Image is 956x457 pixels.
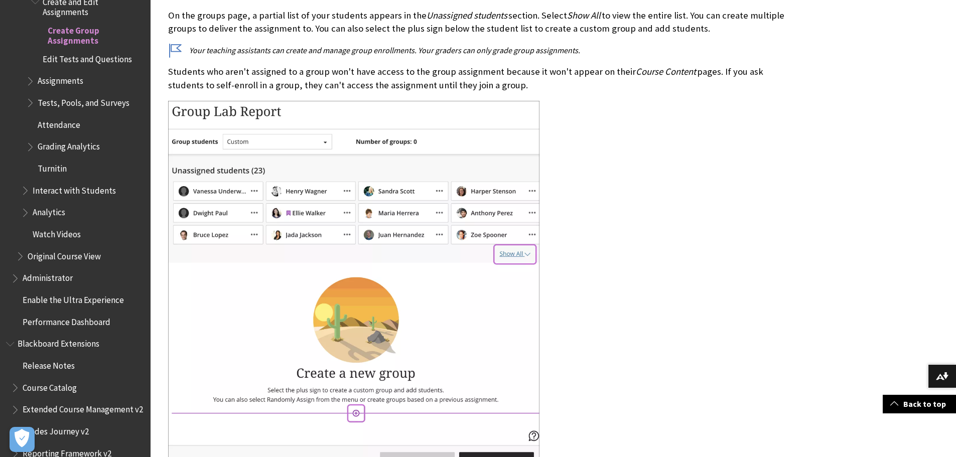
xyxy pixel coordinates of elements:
span: Course Catalog [23,379,77,393]
span: Course Content [636,66,696,77]
span: Extended Course Management v2 [23,401,143,415]
span: Unassigned students [427,10,507,21]
span: Performance Dashboard [23,314,110,327]
span: Administrator [23,270,73,283]
button: Open Preferences [10,427,35,452]
span: Tests, Pools, and Surveys [38,94,129,108]
span: Blackboard Extensions [18,336,99,349]
p: On the groups page, a partial list of your students appears in the section. Select to view the en... [168,9,790,35]
span: Watch Videos [33,226,81,239]
span: Analytics [33,204,65,218]
span: Interact with Students [33,182,116,196]
span: Show All [567,10,601,21]
span: Create Group Assignments [48,22,144,46]
span: Attendance [38,116,80,130]
span: Grades Journey v2 [23,423,89,436]
span: Grading Analytics [38,138,100,152]
span: Release Notes [23,357,75,371]
span: Assignments [38,73,83,86]
span: Edit Tests and Questions [43,51,132,64]
span: Turnitin [38,160,67,174]
a: Back to top [883,395,956,413]
p: Your teaching assistants can create and manage group enrollments. Your graders can only grade gro... [168,45,790,56]
p: Students who aren't assigned to a group won't have access to the group assignment because it won'... [168,65,790,91]
span: Enable the Ultra Experience [23,291,124,305]
span: Original Course View [28,248,101,261]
